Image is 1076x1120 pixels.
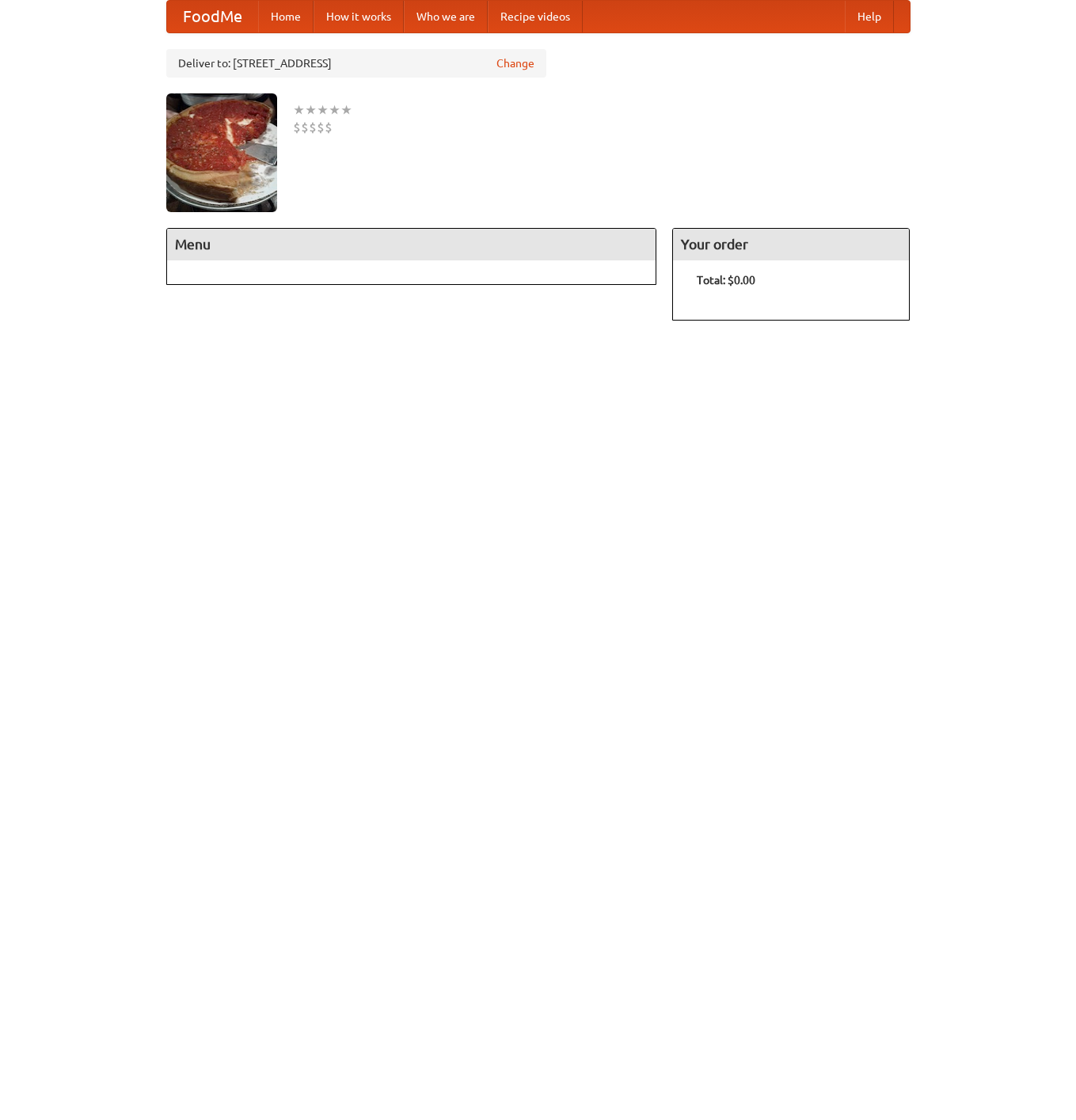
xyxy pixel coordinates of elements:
li: ★ [293,101,305,119]
a: FoodMe [167,1,258,32]
a: Home [258,1,314,32]
li: $ [293,119,301,136]
a: How it works [314,1,404,32]
h4: Your order [673,229,909,260]
li: $ [301,119,309,136]
li: $ [325,119,333,136]
a: Change [496,55,534,71]
li: ★ [305,101,317,119]
img: angular.jpg [166,93,277,212]
h4: Menu [167,229,656,260]
li: $ [309,119,317,136]
li: ★ [340,101,352,119]
a: Who we are [404,1,488,32]
li: $ [317,119,325,136]
a: Recipe videos [488,1,583,32]
b: Total: $0.00 [697,274,755,287]
div: Deliver to: [STREET_ADDRESS] [166,49,546,78]
li: ★ [329,101,340,119]
a: Help [845,1,894,32]
li: ★ [317,101,329,119]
